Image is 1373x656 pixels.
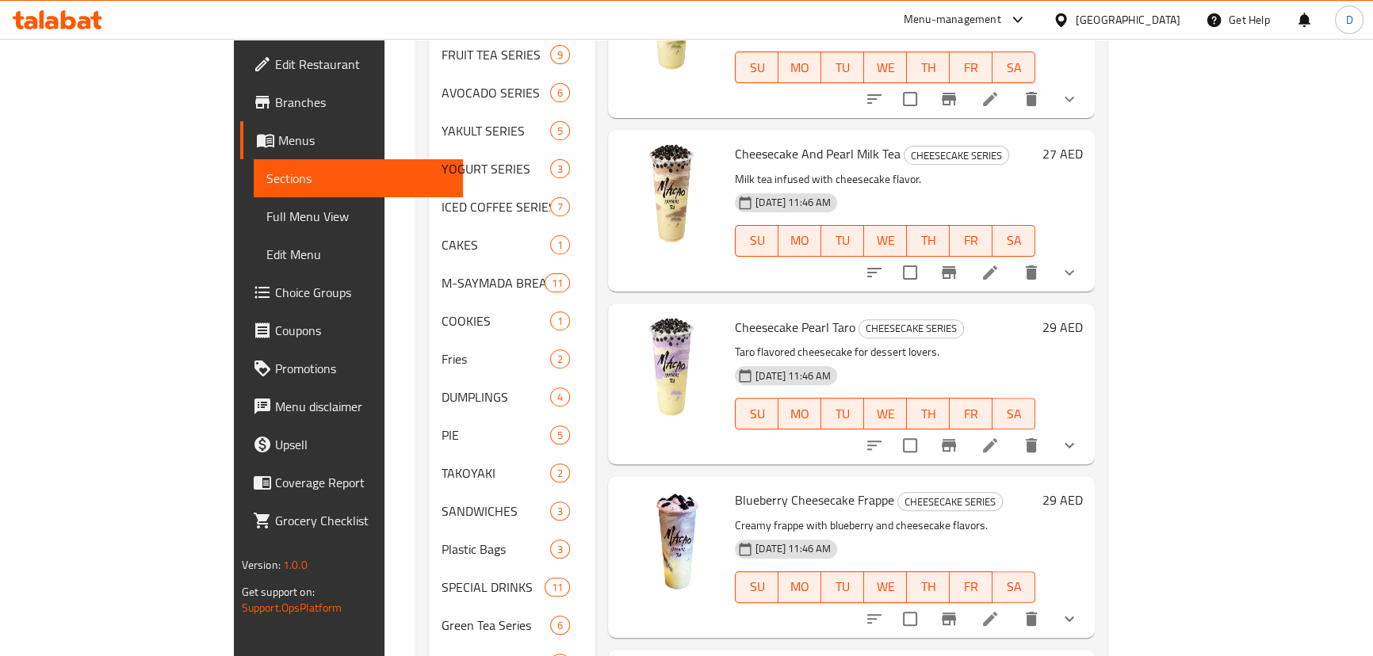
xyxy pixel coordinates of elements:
[442,197,550,216] span: ICED COFFEE SERIES
[550,197,570,216] div: items
[442,311,550,330] span: COOKIES
[821,225,864,257] button: TU
[275,93,450,112] span: Branches
[275,435,450,454] span: Upsell
[442,349,550,368] div: Fries
[778,225,821,257] button: MO
[429,264,595,302] div: M-SAYMADA BREADS11
[893,602,927,635] span: Select to update
[735,315,855,339] span: Cheesecake Pearl Taro
[242,555,281,575] span: Version:
[429,112,595,150] div: YAKULT SERIES5
[864,225,907,257] button: WE
[828,229,858,252] span: TU
[442,387,550,406] div: DUMPLINGS
[550,349,570,368] div: items
[735,571,778,603] button: SU
[1345,11,1352,29] span: D
[864,51,907,83] button: WE
[904,147,1008,165] span: CHEESECAKE SERIES
[545,276,569,291] span: 11
[551,428,569,443] span: 5
[785,229,815,252] span: MO
[442,616,550,635] div: Green Tea Series
[240,45,463,83] a: Edit Restaurant
[956,229,986,252] span: FR
[551,542,569,557] span: 3
[551,238,569,253] span: 1
[930,600,968,638] button: Branch-specific-item
[893,256,927,289] span: Select to update
[429,378,595,416] div: DUMPLINGS4
[785,56,815,79] span: MO
[1076,11,1180,29] div: [GEOGRAPHIC_DATA]
[1050,426,1088,464] button: show more
[893,82,927,116] span: Select to update
[893,429,927,462] span: Select to update
[240,463,463,502] a: Coverage Report
[913,575,943,598] span: TH
[897,492,1003,511] div: CHEESECAKE SERIES
[992,398,1035,429] button: SA
[442,159,550,178] span: YOGURT SERIES
[956,402,986,425] span: FR
[981,263,1000,282] a: Edit menu item
[266,169,450,188] span: Sections
[870,56,901,79] span: WE
[266,245,450,264] span: Edit Menu
[1042,143,1082,165] h6: 27 AED
[550,121,570,140] div: items
[904,146,1009,165] div: CHEESECAKE SERIES
[1060,263,1079,282] svg: Show Choices
[550,540,570,559] div: items
[275,55,450,74] span: Edit Restaurant
[442,578,545,597] div: SPECIAL DRINKS
[545,578,570,597] div: items
[855,600,893,638] button: sort-choices
[821,398,864,429] button: TU
[1012,80,1050,118] button: delete
[735,342,1035,362] p: Taro flavored cheesecake for dessert lovers.
[429,226,595,264] div: CAKES1
[275,397,450,416] span: Menu disclaimer
[442,121,550,140] span: YAKULT SERIES
[913,402,943,425] span: TH
[778,571,821,603] button: MO
[913,229,943,252] span: TH
[621,316,722,418] img: Cheesecake Pearl Taro
[1012,426,1050,464] button: delete
[442,463,550,482] div: TAKOYAKI
[275,473,450,492] span: Coverage Report
[898,493,1002,511] span: CHEESECAKE SERIES
[429,340,595,378] div: Fries2
[442,273,545,292] span: M-SAYMADA BREADS
[621,489,722,590] img: Blueberry Cheesecake Frappe
[855,254,893,292] button: sort-choices
[429,36,595,74] div: FRUIT TEA SERIES9
[981,436,1000,455] a: Edit menu item
[442,502,550,521] span: SANDWICHES
[981,90,1000,109] a: Edit menu item
[621,143,722,244] img: Cheesecake And Pearl Milk Tea
[859,319,963,338] span: CHEESECAKE SERIES
[1012,254,1050,292] button: delete
[429,530,595,568] div: Plastic Bags3
[864,571,907,603] button: WE
[950,571,992,603] button: FR
[999,402,1029,425] span: SA
[551,618,569,633] span: 6
[1060,609,1079,628] svg: Show Choices
[821,51,864,83] button: TU
[550,45,570,64] div: items
[778,398,821,429] button: MO
[1050,254,1088,292] button: show more
[749,195,837,210] span: [DATE] 11:46 AM
[240,273,463,311] a: Choice Groups
[855,426,893,464] button: sort-choices
[550,83,570,102] div: items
